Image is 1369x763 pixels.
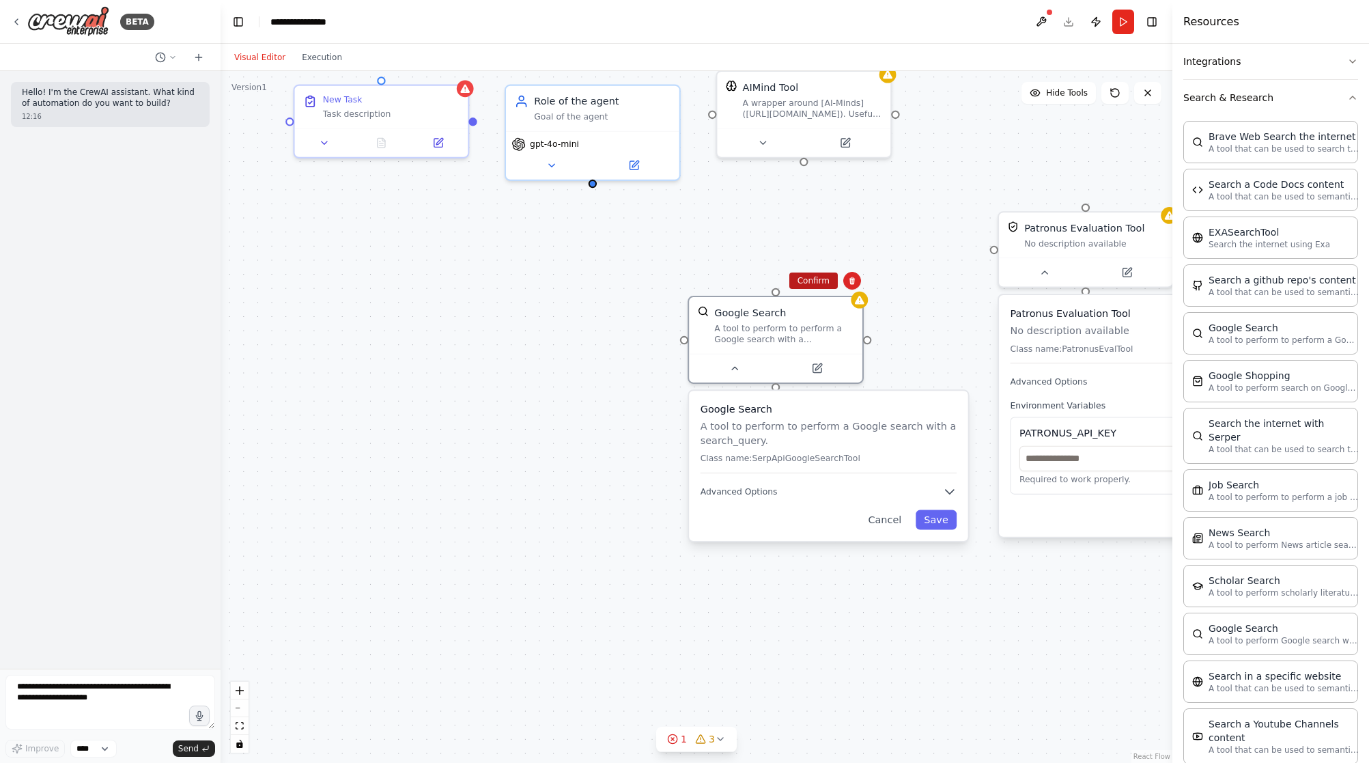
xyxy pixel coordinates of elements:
button: Open in side panel [594,157,674,174]
div: React Flow controls [231,682,249,753]
div: News Search [1209,526,1359,540]
button: Advanced Options [1011,375,1267,389]
span: Advanced Options [701,486,778,498]
div: Google Search [1209,321,1359,335]
p: A tool to perform scholarly literature search with a search_query. [1209,587,1359,598]
button: Hide right sidebar [1142,12,1161,31]
img: GithubSearchTool [1192,280,1203,291]
h3: Google Search [701,402,957,417]
p: Class name: SerpApiGoogleSearchTool [701,453,957,464]
div: Goal of the agent [534,111,671,123]
button: Switch to previous chat [150,49,182,66]
img: SerplyWebSearchTool [1192,628,1203,639]
p: A tool that can be used to semantic search a query from a Youtube Channels content. [1209,745,1359,755]
div: PatronusEvalToolPatronus Evaluation ToolNo description availablePatronus Evaluation ToolNo descri... [998,211,1174,288]
img: SerplyNewsSearchTool [1192,533,1203,544]
p: A tool to perform to perform a job search in the [GEOGRAPHIC_DATA] with a search_query. [1209,492,1359,503]
div: Google Search [1209,622,1359,635]
div: Version 1 [231,82,267,93]
p: No description available [1011,323,1267,337]
img: BraveSearchTool [1192,137,1203,148]
button: Open in side panel [414,135,462,152]
button: Confirm [789,273,838,289]
button: Cancel [860,510,910,530]
div: New TaskTask description [294,85,470,158]
img: Logo [27,6,109,37]
p: A tool to perform Google search with a search_query. [1209,635,1359,646]
button: Click to speak your automation idea [189,706,210,726]
p: A tool that can be used to semantic search a query from a specific URL content. [1209,683,1359,694]
img: CodeDocsSearchTool [1192,184,1203,195]
div: Google Shopping [1209,369,1359,383]
p: A tool that can be used to semantic search a query from a Code Docs content. [1209,191,1359,202]
label: Environment Variables [1011,400,1267,412]
button: Open in side panel [777,360,857,377]
button: Delete node [843,272,861,290]
span: Hide Tools [1046,87,1088,98]
p: A tool to perform News article search with a search_query. [1209,540,1359,551]
button: Visual Editor [226,49,294,66]
div: BETA [120,14,154,30]
div: Brave Web Search the internet [1209,130,1359,143]
div: EXASearchTool [1209,225,1330,239]
h4: Resources [1183,14,1239,30]
div: Scholar Search [1209,574,1359,587]
button: Open in side panel [1087,264,1167,281]
nav: breadcrumb [270,15,341,29]
span: Send [178,743,199,754]
p: A tool to perform to perform a Google search with a search_query. [701,419,957,447]
img: SerplyJobSearchTool [1192,485,1203,496]
p: Search the internet using Exa [1209,239,1330,250]
button: zoom in [231,682,249,699]
img: AIMindTool [726,80,737,92]
div: Role of the agentGoal of the agentgpt-4o-mini [505,85,681,181]
button: zoom out [231,699,249,717]
div: Search a github repo's content [1209,273,1359,287]
p: A tool to perform to perform a Google search with a search_query. [1209,335,1359,346]
button: Save [916,510,957,530]
img: SerpApiGoogleShoppingTool [1192,376,1203,387]
div: Role of the agent [534,94,671,109]
h3: Patronus Evaluation Tool [1011,306,1267,320]
img: YoutubeChannelSearchTool [1192,731,1203,742]
button: Search & Research [1183,80,1358,115]
div: New Task [323,94,363,106]
div: Search a Code Docs content [1209,178,1359,191]
div: A tool to perform to perform a Google search with a search_query. [714,322,853,345]
span: Improve [25,743,59,754]
img: SerperDevTool [1192,430,1203,441]
div: Task description [323,109,460,120]
img: SerpApiGoogleSearchTool [698,305,709,317]
img: EXASearchTool [1192,232,1203,243]
button: Start a new chat [188,49,210,66]
div: SerpApiGoogleSearchToolGoogle SearchA tool to perform to perform a Google search with a search_qu... [688,296,864,384]
p: Class name: PatronusEvalTool [1011,343,1267,355]
img: PatronusEvalTool [1007,221,1019,233]
div: Patronus Evaluation Tool [1024,221,1144,236]
div: Search in a specific website [1209,669,1359,683]
div: No description available [1024,238,1163,249]
button: 13 [656,727,737,752]
span: 3 [709,732,715,746]
button: No output available [352,135,411,152]
button: Improve [5,740,65,758]
img: WebsiteSearchTool [1192,676,1203,687]
button: fit view [231,717,249,735]
img: SerpApiGoogleSearchTool [1192,328,1203,339]
div: Job Search [1209,478,1359,492]
button: Hide Tools [1021,82,1096,104]
div: PATRONUS_API_KEY [1019,426,1116,441]
span: 1 [681,732,687,746]
button: Open in side panel [805,135,885,152]
p: Hello! I'm the CrewAI assistant. What kind of automation do you want to build? [22,87,199,109]
button: Send [173,740,215,757]
div: Google Search [714,305,786,320]
p: A tool that can be used to search the internet with a search_query. Supports different search typ... [1209,444,1359,455]
div: Search a Youtube Channels content [1209,717,1359,745]
button: Hide left sidebar [229,12,248,31]
p: A tool to perform search on Google shopping with a search_query. [1209,383,1359,393]
span: gpt-4o-mini [530,139,579,150]
p: Required to work properly. [1019,474,1258,486]
button: Advanced Options [701,484,957,499]
a: React Flow attribution [1133,753,1170,760]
